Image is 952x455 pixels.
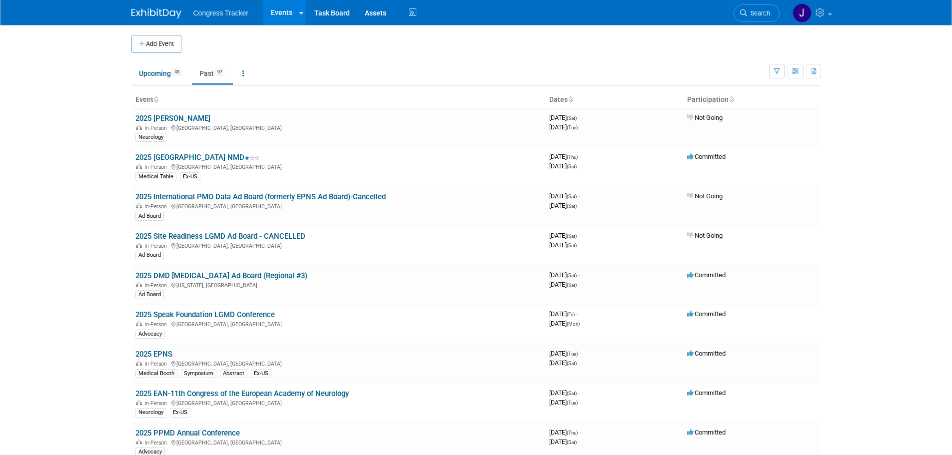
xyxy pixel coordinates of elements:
a: Past97 [192,64,233,83]
a: 2025 PPMD Annual Conference [135,429,240,438]
img: In-Person Event [136,440,142,445]
a: Sort by Participation Type [729,95,734,103]
span: [DATE] [549,359,577,367]
span: (Sat) [567,233,577,239]
a: Sort by Event Name [153,95,158,103]
span: (Sat) [567,115,577,121]
span: (Sat) [567,243,577,248]
a: Upcoming45 [131,64,190,83]
div: [GEOGRAPHIC_DATA], [GEOGRAPHIC_DATA] [135,202,541,210]
span: (Mon) [567,321,580,327]
span: (Sat) [567,391,577,396]
span: (Tue) [567,351,578,357]
span: [DATE] [549,429,581,436]
span: [DATE] [549,123,578,131]
span: - [579,350,581,357]
span: [DATE] [549,350,581,357]
span: (Sat) [567,194,577,199]
div: [GEOGRAPHIC_DATA], [GEOGRAPHIC_DATA] [135,241,541,249]
span: 97 [214,68,225,76]
span: Committed [687,271,726,279]
span: Committed [687,350,726,357]
span: In-Person [144,400,170,407]
div: Ex-US [170,408,190,417]
div: Ex-US [180,172,200,181]
img: In-Person Event [136,361,142,366]
a: 2025 Speak Foundation LGMD Conference [135,310,275,319]
span: Committed [687,310,726,318]
a: 2025 EAN-11th Congress of the European Academy of Neurology [135,389,349,398]
span: - [578,232,580,239]
a: Sort by Start Date [568,95,573,103]
a: Search [734,4,780,22]
span: [DATE] [549,162,577,170]
span: In-Person [144,164,170,170]
span: In-Person [144,282,170,289]
span: 45 [171,68,182,76]
span: (Sat) [567,203,577,209]
img: In-Person Event [136,400,142,405]
span: - [578,192,580,200]
span: Search [747,9,770,17]
span: (Sat) [567,273,577,278]
span: [DATE] [549,310,578,318]
div: Neurology [135,133,166,142]
img: In-Person Event [136,321,142,326]
span: In-Person [144,361,170,367]
span: Committed [687,389,726,397]
div: Abstract [220,369,247,378]
div: [GEOGRAPHIC_DATA], [GEOGRAPHIC_DATA] [135,162,541,170]
img: In-Person Event [136,203,142,208]
span: [DATE] [549,241,577,249]
span: - [578,114,580,121]
div: [GEOGRAPHIC_DATA], [GEOGRAPHIC_DATA] [135,123,541,131]
span: - [579,429,581,436]
span: [DATE] [549,389,580,397]
div: Advocacy [135,330,165,339]
th: Event [131,91,545,108]
div: Medical Booth [135,369,177,378]
div: Symposium [181,369,216,378]
span: (Fri) [567,312,575,317]
a: 2025 [PERSON_NAME] [135,114,210,123]
div: [US_STATE], [GEOGRAPHIC_DATA] [135,281,541,289]
a: 2025 [GEOGRAPHIC_DATA] NMD [135,153,259,162]
img: In-Person Event [136,243,142,248]
a: 2025 DMD [MEDICAL_DATA] Ad Board (Regional #3) [135,271,307,280]
th: Participation [683,91,821,108]
div: [GEOGRAPHIC_DATA], [GEOGRAPHIC_DATA] [135,438,541,446]
span: Not Going [687,232,723,239]
span: In-Person [144,321,170,328]
span: Congress Tracker [193,9,248,17]
span: Committed [687,153,726,160]
span: - [579,153,581,160]
span: - [578,389,580,397]
span: In-Person [144,243,170,249]
div: Neurology [135,408,166,417]
span: [DATE] [549,192,580,200]
span: (Sat) [567,282,577,288]
span: (Sat) [567,361,577,366]
span: [DATE] [549,232,580,239]
span: (Thu) [567,154,578,160]
span: [DATE] [549,271,580,279]
div: Medical Table [135,172,176,181]
span: [DATE] [549,202,577,209]
a: 2025 EPNS [135,350,172,359]
div: [GEOGRAPHIC_DATA], [GEOGRAPHIC_DATA] [135,320,541,328]
span: (Thu) [567,430,578,436]
img: ExhibitDay [131,8,181,18]
div: Ad Board [135,290,164,299]
span: (Tue) [567,125,578,130]
span: [DATE] [549,399,578,406]
th: Dates [545,91,683,108]
img: Jessica Davidson [793,3,812,22]
span: [DATE] [549,438,577,446]
span: Committed [687,429,726,436]
div: Ex-US [251,369,271,378]
span: In-Person [144,203,170,210]
div: [GEOGRAPHIC_DATA], [GEOGRAPHIC_DATA] [135,399,541,407]
a: 2025 International PMO Data Ad Board (formerly EPNS Ad Board)-Cancelled [135,192,386,201]
span: (Sat) [567,440,577,445]
img: In-Person Event [136,164,142,169]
